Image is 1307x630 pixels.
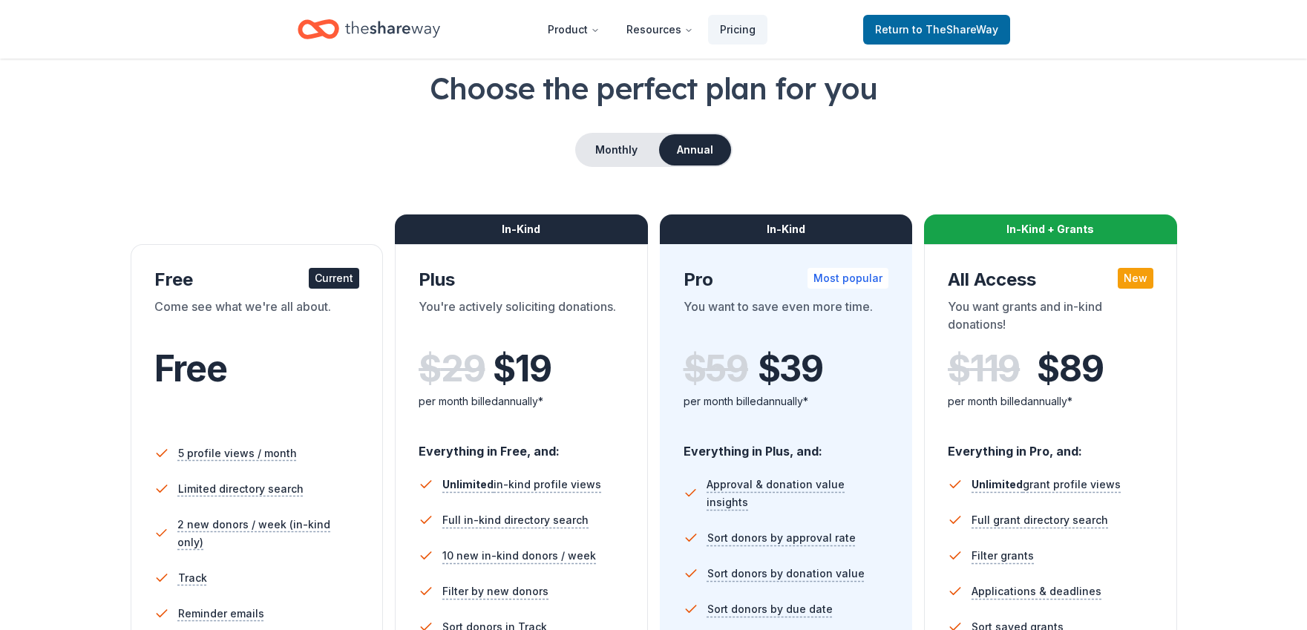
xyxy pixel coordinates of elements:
[177,516,359,551] span: 2 new donors / week (in-kind only)
[660,214,913,244] div: In-Kind
[758,348,823,390] span: $ 39
[178,569,207,587] span: Track
[154,298,360,339] div: Come see what we're all about.
[972,511,1108,529] span: Full grant directory search
[863,15,1010,45] a: Returnto TheShareWay
[178,480,304,498] span: Limited directory search
[536,12,767,47] nav: Main
[875,21,998,39] span: Return
[493,348,551,390] span: $ 19
[948,298,1153,339] div: You want grants and in-kind donations!
[1037,348,1103,390] span: $ 89
[707,565,865,583] span: Sort donors by donation value
[615,15,705,45] button: Resources
[684,430,889,461] div: Everything in Plus, and:
[659,134,731,165] button: Annual
[948,268,1153,292] div: All Access
[536,15,612,45] button: Product
[707,529,856,547] span: Sort donors by approval rate
[707,600,833,618] span: Sort donors by due date
[808,268,888,289] div: Most popular
[59,68,1248,109] h1: Choose the perfect plan for you
[684,298,889,339] div: You want to save even more time.
[972,478,1121,490] span: grant profile views
[154,268,360,292] div: Free
[912,23,998,36] span: to TheShareWay
[708,15,767,45] a: Pricing
[948,430,1153,461] div: Everything in Pro, and:
[419,298,624,339] div: You're actively soliciting donations.
[395,214,648,244] div: In-Kind
[178,444,297,462] span: 5 profile views / month
[972,547,1034,565] span: Filter grants
[972,478,1023,490] span: Unlimited
[309,268,359,289] div: Current
[154,347,227,390] span: Free
[972,583,1101,600] span: Applications & deadlines
[442,547,596,565] span: 10 new in-kind donors / week
[419,430,624,461] div: Everything in Free, and:
[1118,268,1153,289] div: New
[684,268,889,292] div: Pro
[707,476,888,511] span: Approval & donation value insights
[419,393,624,410] div: per month billed annually*
[442,478,601,490] span: in-kind profile views
[577,134,656,165] button: Monthly
[684,393,889,410] div: per month billed annually*
[419,268,624,292] div: Plus
[442,583,548,600] span: Filter by new donors
[924,214,1177,244] div: In-Kind + Grants
[178,605,264,623] span: Reminder emails
[948,393,1153,410] div: per month billed annually*
[442,478,494,490] span: Unlimited
[442,511,589,529] span: Full in-kind directory search
[298,12,440,47] a: Home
